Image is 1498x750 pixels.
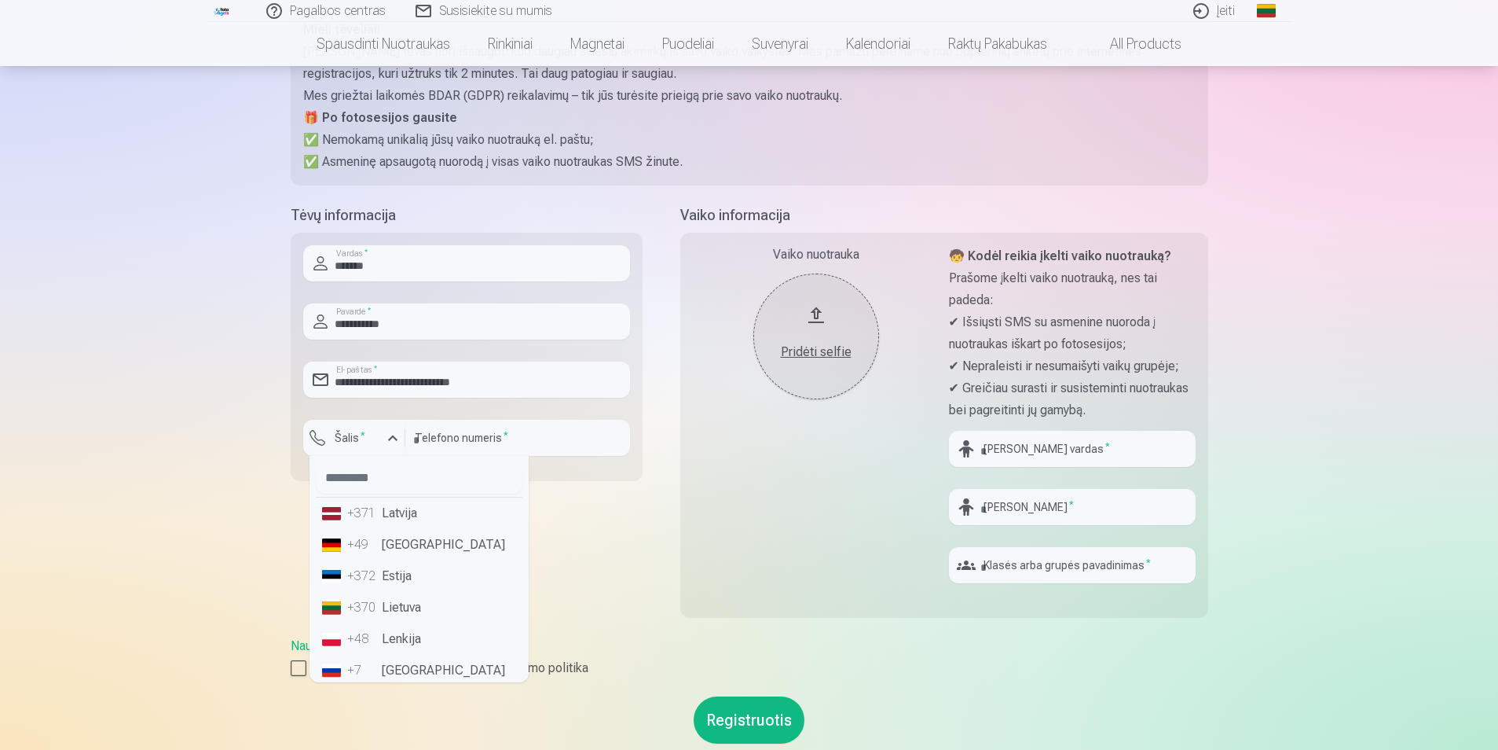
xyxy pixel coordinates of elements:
button: Registruotis [694,697,804,744]
div: +370 [347,598,379,617]
a: Spausdinti nuotraukas [298,22,469,66]
label: Sutinku su Naudotojo sutartimi ir privatumo politika [291,659,1208,678]
img: /fa2 [214,6,231,16]
li: [GEOGRAPHIC_DATA] [316,655,522,686]
div: +48 [347,630,379,649]
div: Vaiko nuotrauka [693,245,939,264]
h5: Tėvų informacija [291,204,643,226]
label: Šalis [328,430,372,446]
a: Suvenyrai [733,22,827,66]
div: +371 [347,504,379,523]
a: Naudotojo sutartis [291,638,390,653]
strong: 🧒 Kodėl reikia įkelti vaiko nuotrauką? [949,248,1171,263]
p: Prašome įkelti vaiko nuotrauką, nes tai padeda: [949,267,1196,311]
strong: 🎁 Po fotosesijos gausite [303,110,457,125]
div: +372 [347,567,379,586]
a: Magnetai [551,22,643,66]
p: ✔ Išsiųsti SMS su asmenine nuoroda į nuotraukas iškart po fotosesijos; [949,311,1196,355]
p: ✅ Nemokamą unikalią jūsų vaiko nuotrauką el. paštu; [303,129,1196,151]
div: +49 [347,535,379,554]
button: Pridėti selfie [753,274,879,399]
li: Lietuva [316,592,522,623]
p: ✔ Nepraleisti ir nesumaišyti vaikų grupėje; [949,355,1196,377]
li: Lenkija [316,623,522,655]
div: +7 [347,661,379,680]
a: Rinkiniai [469,22,551,66]
div: Pridėti selfie [769,343,863,362]
a: Kalendoriai [827,22,929,66]
button: Šalis* [303,420,405,456]
li: Latvija [316,498,522,529]
p: ✔ Greičiau surasti ir susisteminti nuotraukas bei pagreitinti jų gamybą. [949,377,1196,421]
li: [GEOGRAPHIC_DATA] [316,529,522,561]
div: , [291,637,1208,678]
p: Mes griežtai laikomės BDAR (GDPR) reikalavimų – tik jūs turėsite prieigą prie savo vaiko nuotraukų. [303,85,1196,107]
a: All products [1066,22,1200,66]
li: Estija [316,561,522,592]
a: Raktų pakabukas [929,22,1066,66]
h5: Vaiko informacija [680,204,1208,226]
a: Puodeliai [643,22,733,66]
p: ✅ Asmeninę apsaugotą nuorodą į visas vaiko nuotraukas SMS žinute. [303,151,1196,173]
